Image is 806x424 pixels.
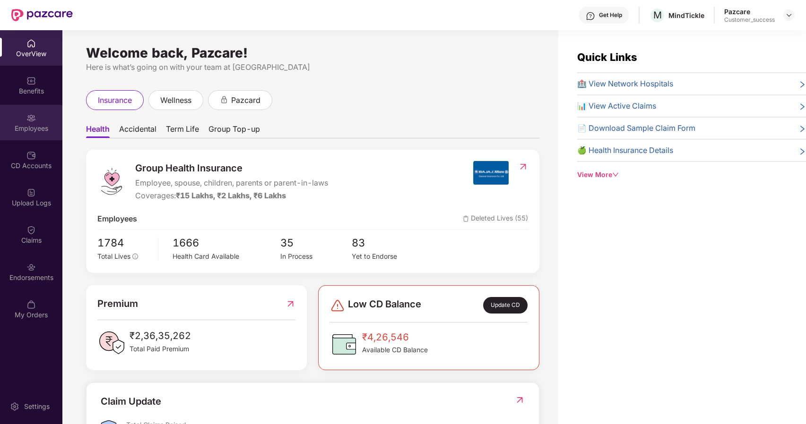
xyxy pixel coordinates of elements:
[515,395,525,405] img: RedirectIcon
[577,78,673,90] span: 🏥 View Network Hospitals
[599,11,622,19] div: Get Help
[483,297,528,314] div: Update CD
[577,100,656,112] span: 📊 View Active Claims
[724,7,775,16] div: Pazcare
[101,394,161,409] div: Claim Update
[26,113,36,123] img: svg+xml;base64,PHN2ZyBpZD0iRW1wbG95ZWVzIiB4bWxucz0iaHR0cDovL3d3dy53My5vcmcvMjAwMC9zdmciIHdpZHRoPS...
[26,300,36,309] img: svg+xml;base64,PHN2ZyBpZD0iTXlfT3JkZXJzIiBkYXRhLW5hbWU9Ik15IE9yZGVycyIgeG1sbnM9Imh0dHA6Ly93d3cudz...
[352,251,424,262] div: Yet to Endorse
[518,162,528,171] img: RedirectIcon
[26,39,36,48] img: svg+xml;base64,PHN2ZyBpZD0iSG9tZSIgeG1sbnM9Imh0dHA6Ly93d3cudzMub3JnLzIwMDAvc3ZnIiB3aWR0aD0iMjAiIG...
[166,124,199,138] span: Term Life
[98,94,132,106] span: insurance
[132,254,138,259] span: info-circle
[11,9,73,21] img: New Pazcare Logo
[97,235,151,251] span: 1784
[798,102,806,112] span: right
[97,329,126,357] img: PaidPremiumIcon
[577,170,806,180] div: View More
[362,330,428,345] span: ₹4,26,546
[97,297,138,311] span: Premium
[176,191,286,200] span: ₹15 Lakhs, ₹2 Lakhs, ₹6 Lakhs
[21,402,52,411] div: Settings
[586,11,595,21] img: svg+xml;base64,PHN2ZyBpZD0iSGVscC0zMngzMiIgeG1sbnM9Imh0dHA6Ly93d3cudzMub3JnLzIwMDAvc3ZnIiB3aWR0aD...
[86,124,110,138] span: Health
[577,122,695,134] span: 📄 Download Sample Claim Form
[473,161,509,185] img: insurerIcon
[26,225,36,235] img: svg+xml;base64,PHN2ZyBpZD0iQ2xhaW0iIHhtbG5zPSJodHRwOi8vd3d3LnczLm9yZy8yMDAwL3N2ZyIgd2lkdGg9IjIwIi...
[26,188,36,197] img: svg+xml;base64,PHN2ZyBpZD0iVXBsb2FkX0xvZ3MiIGRhdGEtbmFtZT0iVXBsb2FkIExvZ3MiIHhtbG5zPSJodHRwOi8vd3...
[362,345,428,355] span: Available CD Balance
[280,235,352,251] span: 35
[135,190,328,202] div: Coverages:
[208,124,260,138] span: Group Top-up
[724,16,775,24] div: Customer_success
[798,146,806,156] span: right
[130,329,191,343] span: ₹2,36,35,262
[97,167,126,195] img: logo
[352,235,424,251] span: 83
[577,51,637,63] span: Quick Links
[463,213,528,225] span: Deleted Lives (55)
[463,216,469,222] img: deleteIcon
[135,177,328,189] span: Employee, spouse, children, parents or parent-in-laws
[798,124,806,134] span: right
[231,94,260,106] span: pazcard
[348,297,421,314] span: Low CD Balance
[653,9,662,21] span: M
[173,251,280,262] div: Health Card Available
[668,11,704,20] div: MindTickle
[280,251,352,262] div: In Process
[173,235,280,251] span: 1666
[130,344,191,354] span: Total Paid Premium
[86,61,539,73] div: Here is what’s going on with your team at [GEOGRAPHIC_DATA]
[160,94,191,106] span: wellness
[26,76,36,85] img: svg+xml;base64,PHN2ZyBpZD0iQmVuZWZpdHMiIHhtbG5zPSJodHRwOi8vd3d3LnczLm9yZy8yMDAwL3N2ZyIgd2lkdGg9Ij...
[785,11,793,19] img: svg+xml;base64,PHN2ZyBpZD0iRHJvcGRvd24tMzJ4MzIiIHhtbG5zPSJodHRwOi8vd3d3LnczLm9yZy8yMDAwL3N2ZyIgd2...
[97,252,130,260] span: Total Lives
[10,402,19,411] img: svg+xml;base64,PHN2ZyBpZD0iU2V0dGluZy0yMHgyMCIgeG1sbnM9Imh0dHA6Ly93d3cudzMub3JnLzIwMDAvc3ZnIiB3aW...
[220,95,228,104] div: animation
[798,80,806,90] span: right
[330,298,345,313] img: svg+xml;base64,PHN2ZyBpZD0iRGFuZ2VyLTMyeDMyIiB4bWxucz0iaHR0cDovL3d3dy53My5vcmcvMjAwMC9zdmciIHdpZH...
[612,171,619,178] span: down
[119,124,156,138] span: Accidental
[286,297,295,311] img: RedirectIcon
[97,213,137,225] span: Employees
[26,263,36,272] img: svg+xml;base64,PHN2ZyBpZD0iRW5kb3JzZW1lbnRzIiB4bWxucz0iaHR0cDovL3d3dy53My5vcmcvMjAwMC9zdmciIHdpZH...
[86,49,539,57] div: Welcome back, Pazcare!
[26,151,36,160] img: svg+xml;base64,PHN2ZyBpZD0iQ0RfQWNjb3VudHMiIGRhdGEtbmFtZT0iQ0QgQWNjb3VudHMiIHhtbG5zPSJodHRwOi8vd3...
[330,330,358,358] img: CDBalanceIcon
[135,161,328,176] span: Group Health Insurance
[577,144,673,156] span: 🍏 Health Insurance Details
